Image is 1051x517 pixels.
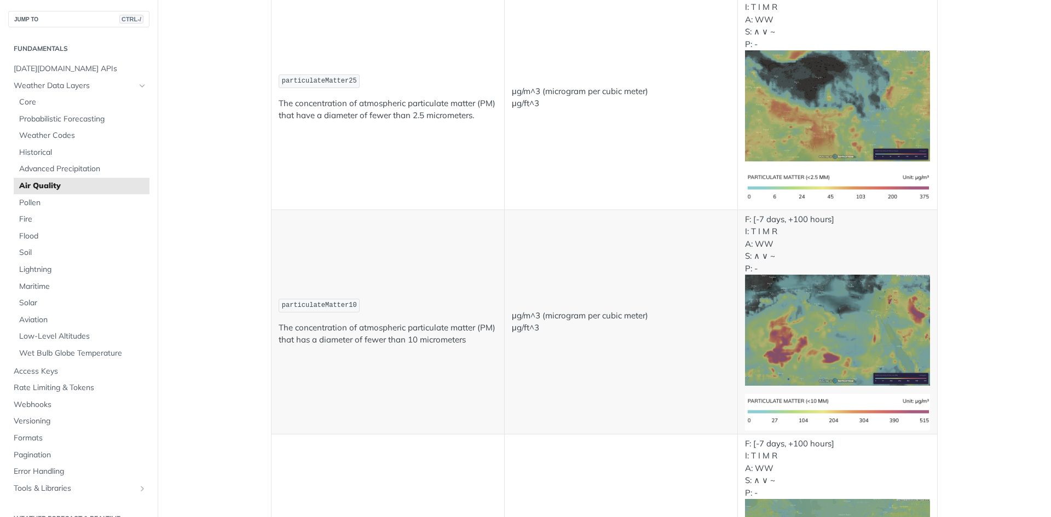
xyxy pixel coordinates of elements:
[19,298,147,309] span: Solar
[279,322,497,346] p: The concentration of atmospheric particulate matter (PM) that has a diameter of fewer than 10 mic...
[282,77,357,85] span: particulateMatter25
[8,430,149,446] a: Formats
[19,114,147,125] span: Probabilistic Forecasting
[14,466,147,477] span: Error Handling
[19,181,147,191] span: Air Quality
[14,80,135,91] span: Weather Data Layers
[14,127,149,144] a: Weather Codes
[14,111,149,127] a: Probabilistic Forecasting
[282,301,357,309] span: particulateMatter10
[8,413,149,429] a: Versioning
[8,447,149,463] a: Pagination
[14,94,149,111] a: Core
[19,331,147,342] span: Low-Level Altitudes
[745,50,930,161] img: pm25
[745,394,930,431] img: pm10
[138,82,147,90] button: Hide subpages for Weather Data Layers
[8,480,149,497] a: Tools & LibrariesShow subpages for Tools & Libraries
[8,11,149,27] button: JUMP TOCTRL-/
[19,264,147,275] span: Lightning
[19,247,147,258] span: Soil
[14,399,147,410] span: Webhooks
[14,366,147,377] span: Access Keys
[745,100,930,111] span: Expand image
[14,262,149,278] a: Lightning
[512,310,730,334] p: μg/m^3 (microgram per cubic meter) μg/ft^3
[745,170,930,206] img: pm25
[14,295,149,311] a: Solar
[14,195,149,211] a: Pollen
[19,197,147,208] span: Pollen
[19,231,147,242] span: Flood
[14,483,135,494] span: Tools & Libraries
[512,85,730,110] p: μg/m^3 (microgram per cubic meter) μg/ft^3
[119,15,143,24] span: CTRL-/
[745,406,930,416] span: Expand image
[14,278,149,295] a: Maritime
[8,78,149,94] a: Weather Data LayersHide subpages for Weather Data Layers
[14,245,149,261] a: Soil
[19,214,147,225] span: Fire
[14,450,147,461] span: Pagination
[14,161,149,177] a: Advanced Precipitation
[19,281,147,292] span: Maritime
[745,275,930,386] img: pm10
[14,382,147,393] span: Rate Limiting & Tokens
[14,328,149,345] a: Low-Level Altitudes
[19,164,147,175] span: Advanced Precipitation
[19,97,147,108] span: Core
[19,315,147,326] span: Aviation
[745,213,930,386] p: F: [-7 days, +100 hours] I: T I M R A: WW S: ∧ ∨ ~ P: -
[19,130,147,141] span: Weather Codes
[745,182,930,192] span: Expand image
[8,61,149,77] a: [DATE][DOMAIN_NAME] APIs
[8,363,149,380] a: Access Keys
[8,380,149,396] a: Rate Limiting & Tokens
[14,312,149,328] a: Aviation
[14,63,147,74] span: [DATE][DOMAIN_NAME] APIs
[14,211,149,228] a: Fire
[8,397,149,413] a: Webhooks
[19,147,147,158] span: Historical
[8,463,149,480] a: Error Handling
[14,144,149,161] a: Historical
[19,348,147,359] span: Wet Bulb Globe Temperature
[14,416,147,427] span: Versioning
[138,484,147,493] button: Show subpages for Tools & Libraries
[279,97,497,122] p: The concentration of atmospheric particulate matter (PM) that have a diameter of fewer than 2.5 m...
[8,44,149,54] h2: Fundamentals
[14,433,147,444] span: Formats
[14,178,149,194] a: Air Quality
[745,324,930,335] span: Expand image
[14,228,149,245] a: Flood
[14,345,149,362] a: Wet Bulb Globe Temperature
